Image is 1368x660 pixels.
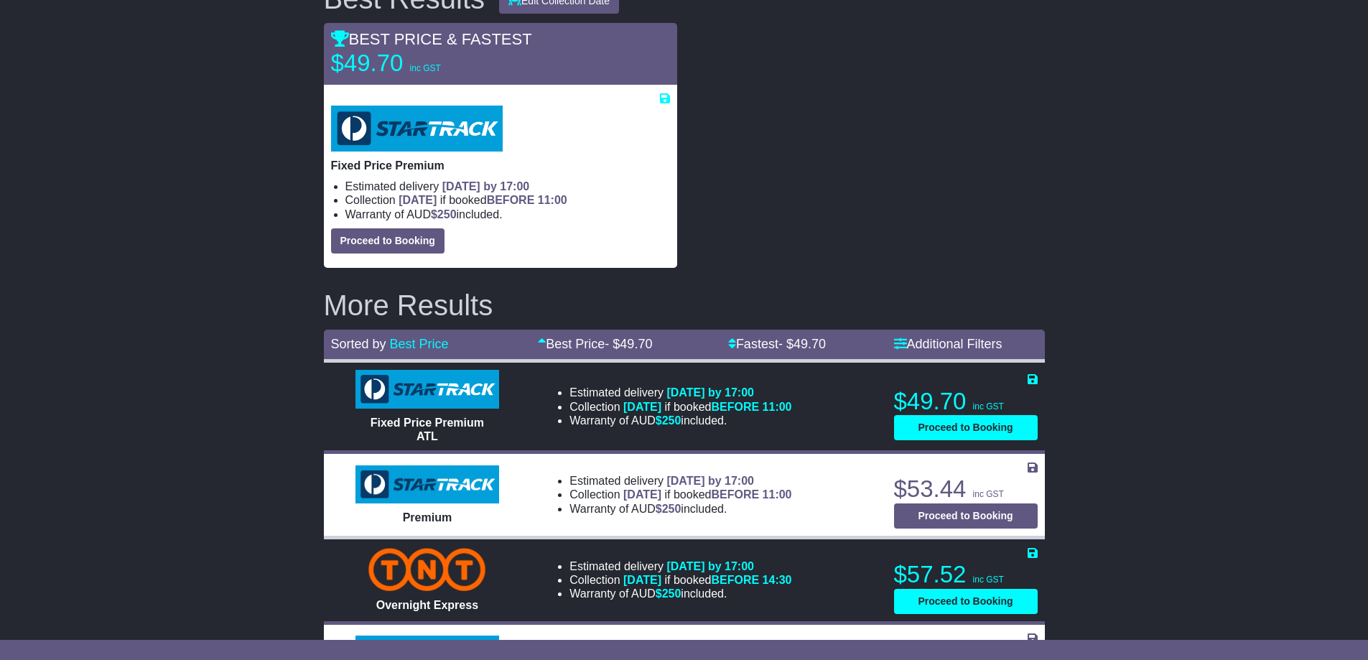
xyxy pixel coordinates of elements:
[656,414,681,427] span: $
[662,503,681,515] span: 250
[894,387,1038,416] p: $49.70
[666,560,754,572] span: [DATE] by 17:00
[711,488,759,501] span: BEFORE
[538,194,567,206] span: 11:00
[399,194,437,206] span: [DATE]
[656,503,681,515] span: $
[569,400,791,414] li: Collection
[331,159,670,172] p: Fixed Price Premium
[763,488,792,501] span: 11:00
[605,337,652,351] span: - $
[331,228,445,254] button: Proceed to Booking
[623,401,791,413] span: if booked
[355,370,499,409] img: StarTrack: Fixed Price Premium ATL
[623,488,791,501] span: if booked
[331,337,386,351] span: Sorted by
[442,180,530,192] span: [DATE] by 17:00
[410,63,441,73] span: inc GST
[569,488,791,501] li: Collection
[973,489,1004,499] span: inc GST
[569,474,791,488] li: Estimated delivery
[666,475,754,487] span: [DATE] by 17:00
[345,208,670,221] li: Warranty of AUD included.
[778,337,826,351] span: - $
[355,465,499,504] img: StarTrack: Premium
[894,415,1038,440] button: Proceed to Booking
[569,502,791,516] li: Warranty of AUD included.
[728,337,826,351] a: Fastest- $49.70
[324,289,1045,321] h2: More Results
[345,180,670,193] li: Estimated delivery
[666,386,754,399] span: [DATE] by 17:00
[794,337,826,351] span: 49.70
[623,574,661,586] span: [DATE]
[711,401,759,413] span: BEFORE
[711,574,759,586] span: BEFORE
[763,401,792,413] span: 11:00
[376,599,478,611] span: Overnight Express
[894,503,1038,529] button: Proceed to Booking
[623,574,791,586] span: if booked
[763,574,792,586] span: 14:30
[390,337,449,351] a: Best Price
[431,208,457,220] span: $
[894,560,1038,589] p: $57.52
[894,475,1038,503] p: $53.44
[569,573,791,587] li: Collection
[569,587,791,600] li: Warranty of AUD included.
[662,414,681,427] span: 250
[437,208,457,220] span: 250
[973,575,1004,585] span: inc GST
[656,587,681,600] span: $
[403,511,452,524] span: Premium
[569,414,791,427] li: Warranty of AUD included.
[331,106,503,152] img: StarTrack: Fixed Price Premium
[331,49,511,78] p: $49.70
[662,587,681,600] span: 250
[371,417,484,442] span: Fixed Price Premium ATL
[623,401,661,413] span: [DATE]
[620,337,652,351] span: 49.70
[368,548,485,591] img: TNT Domestic: Overnight Express
[487,194,535,206] span: BEFORE
[569,559,791,573] li: Estimated delivery
[538,337,652,351] a: Best Price- $49.70
[973,401,1004,412] span: inc GST
[331,30,532,48] span: BEST PRICE & FASTEST
[345,193,670,207] li: Collection
[894,589,1038,614] button: Proceed to Booking
[623,488,661,501] span: [DATE]
[399,194,567,206] span: if booked
[894,337,1002,351] a: Additional Filters
[569,386,791,399] li: Estimated delivery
